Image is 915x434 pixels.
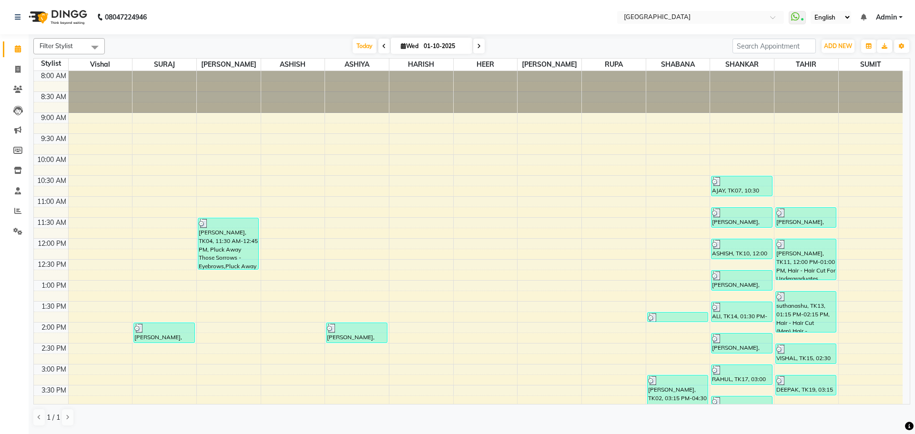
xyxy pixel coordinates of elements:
div: RAHUL, TK17, 03:00 PM-03:30 PM, Hair - Shave (Men) [712,365,772,384]
div: Stylist [34,59,68,69]
span: SHANKAR [710,59,774,71]
div: [PERSON_NAME], TK05, 02:00 PM-02:30 PM, Hair - Haircut (Women) [134,323,194,343]
span: [PERSON_NAME] [518,59,581,71]
img: logo [24,4,90,30]
span: [PERSON_NAME] [197,59,261,71]
span: 1 / 1 [47,413,60,423]
div: 9:00 AM [39,113,68,123]
div: 9:30 AM [39,134,68,144]
span: Wed [398,42,421,50]
span: RUPA [582,59,646,71]
div: [PERSON_NAME], TK02, 03:15 PM-04:30 PM, Basic [MEDICAL_DATA] (Rica Wax) - Upper Lip,Basic [MEDICA... [648,375,708,426]
div: 12:00 PM [36,239,68,249]
div: [PERSON_NAME], TK16, 02:15 PM-02:45 PM, Hair - Hair Cut (Men) [712,333,772,353]
div: 11:30 AM [35,218,68,228]
b: 08047224946 [105,4,147,30]
div: 8:00 AM [39,71,68,81]
button: ADD NEW [822,40,854,53]
span: HARISH [389,59,453,71]
div: 10:30 AM [35,176,68,186]
span: ASHIYA [325,59,389,71]
input: 2025-10-01 [421,39,468,53]
div: 1:30 PM [40,302,68,312]
div: 2:00 PM [40,323,68,333]
div: 11:00 AM [35,197,68,207]
span: Admin [876,12,897,22]
span: TAHIR [774,59,838,71]
div: 12:30 PM [36,260,68,270]
span: ASHISH [261,59,325,71]
div: 10:00 AM [35,155,68,165]
span: SUMIT [839,59,903,71]
div: 1:00 PM [40,281,68,291]
div: [PERSON_NAME], TK09, 11:15 AM-11:45 AM, Hair - Hair Cut (Men) [776,208,836,227]
div: [PERSON_NAME], TK05, 01:45 PM-02:00 PM, Pluck Away Those Sorrows - Eyebrows [648,313,708,322]
div: 8:30 AM [39,92,68,102]
div: ASHISH, TK10, 12:00 PM-12:30 PM, Hair - [PERSON_NAME] Trim (Men) [712,239,772,259]
div: [PERSON_NAME], TK08, 11:15 AM-11:45 AM, Hair - Hair Cut (Men) [712,208,772,227]
div: [PERSON_NAME], TK12, 12:45 PM-01:15 PM, Hair - Hair Cut For Undergraduates (Below 12 Years) (Men) [712,271,772,290]
div: ALI, TK14, 01:30 PM-02:00 PM, Hair - [PERSON_NAME] Trim (Men) [712,302,772,322]
div: AJAY, TK07, 10:30 AM-11:00 AM, Hair - Hair Cut (Men) [712,176,772,196]
div: 3:30 PM [40,385,68,395]
span: HEER [454,59,518,71]
div: suthanashu, TK13, 01:15 PM-02:15 PM, Hair - Hair Cut (Men),Hair - [PERSON_NAME] Trim (Men) [776,292,836,332]
div: [PERSON_NAME], TK11, 12:00 PM-01:00 PM, Hair - Hair Cut For Undergraduates (Below 12 Years) (Men)... [776,239,836,280]
span: Today [353,39,376,53]
div: [PERSON_NAME], TK04, 11:30 AM-12:45 PM, Pluck Away Those Sorrows - Eyebrows,Pluck Away Those Sorr... [198,218,258,269]
div: VISHAL, TK15, 02:30 PM-03:00 PM, Hair - [PERSON_NAME] Trim (Men) [776,344,836,363]
span: SHABANA [646,59,710,71]
div: [PERSON_NAME], TK01, 02:00 PM-02:30 PM, Deep Clean Up - Fruitlicious (For Normal Skin) [326,323,386,343]
div: DEEPAK, TK19, 03:15 PM-03:45 PM, Hair - Shave (Men) [776,375,836,395]
div: 3:00 PM [40,364,68,374]
input: Search Appointment [732,39,816,53]
span: Filter Stylist [40,42,73,50]
span: SURAJ [132,59,196,71]
span: Vishal [69,59,132,71]
span: ADD NEW [824,42,852,50]
div: 2:30 PM [40,343,68,353]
